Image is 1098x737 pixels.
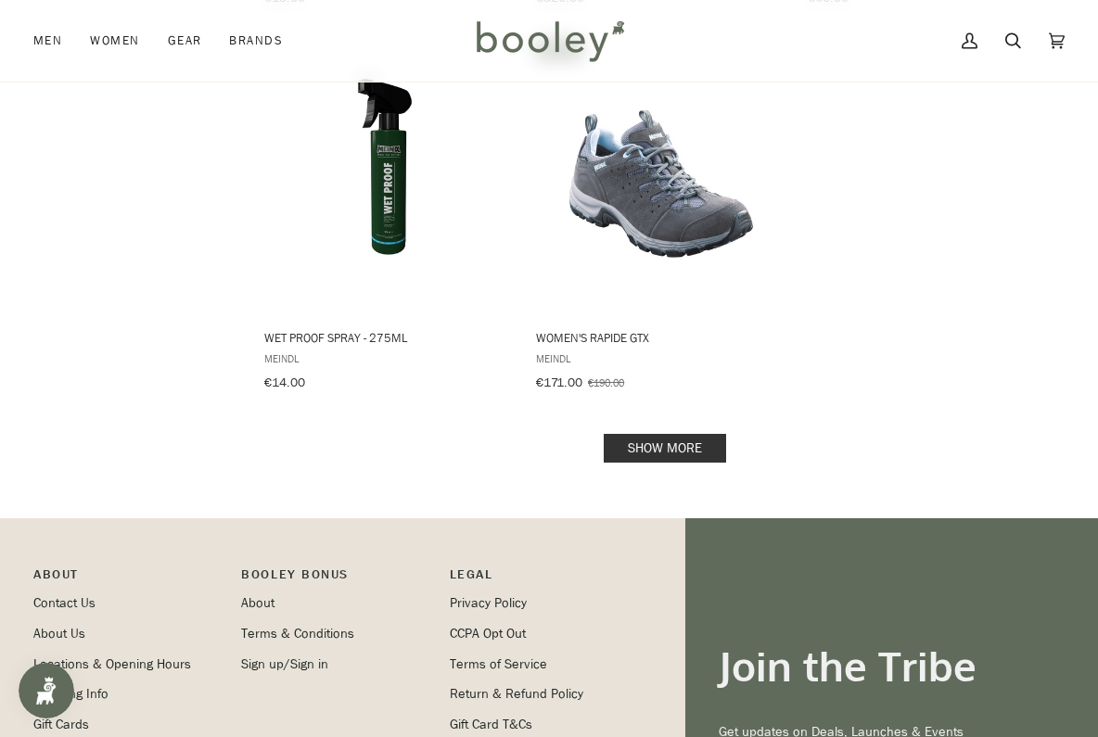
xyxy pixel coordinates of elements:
span: Men [33,32,62,50]
a: Locations & Opening Hours [33,655,191,673]
span: €171.00 [536,374,582,391]
a: About [241,594,274,612]
a: Gift Card T&Cs [450,716,532,733]
img: Meindl Women's Rapide GTX Anthrazit / Azur - Booley Galway [533,48,789,304]
h3: Join the Tribe [719,641,1065,692]
p: Pipeline_Footer Main [33,565,223,593]
a: Wet Proof Spray - 275ml [262,37,517,397]
span: €14.00 [264,374,305,391]
p: Booley Bonus [241,565,430,593]
div: Pagination [264,439,1065,457]
a: Contact Us [33,594,96,612]
span: Women [90,32,139,50]
span: Wet Proof Spray - 275ml [264,329,515,346]
img: Meindl Wet Proof Spray - 275ml - Booley Galway [262,48,517,304]
a: Show more [604,434,726,463]
img: Booley [468,14,631,68]
a: CCPA Opt Out [450,625,526,642]
a: Sign up/Sign in [241,655,328,673]
span: Meindl [264,350,515,366]
span: Gear [168,32,202,50]
a: Terms & Conditions [241,625,354,642]
span: €190.00 [588,375,624,390]
span: Women's Rapide GTX [536,329,786,346]
a: Women's Rapide GTX [533,37,789,397]
iframe: Button to open loyalty program pop-up [19,663,74,718]
a: Gift Cards [33,716,89,733]
span: Meindl [536,350,786,366]
a: Terms of Service [450,655,547,673]
span: Brands [229,32,283,50]
a: About Us [33,625,85,642]
a: Privacy Policy [450,594,527,612]
p: Pipeline_Footer Sub [450,565,639,593]
a: Return & Refund Policy [450,685,583,703]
